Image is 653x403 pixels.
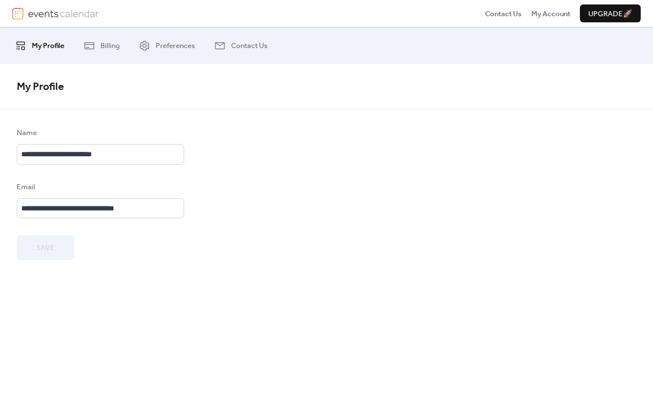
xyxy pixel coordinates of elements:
span: Billing [100,40,119,51]
div: Name [17,127,182,138]
a: My Account [531,8,570,19]
span: Contact Us [485,8,522,20]
span: Upgrade 🚀 [588,8,632,20]
div: Email [17,181,182,193]
a: My Profile [7,31,73,59]
span: My Profile [17,76,64,97]
a: Billing [75,31,128,59]
span: My Account [531,8,570,20]
a: Preferences [131,31,203,59]
img: logotype [28,7,99,20]
span: Contact Us [231,40,267,51]
img: logo [12,7,23,20]
span: Preferences [156,40,195,51]
span: My Profile [32,40,64,51]
a: Contact Us [206,31,276,59]
a: Contact Us [485,8,522,19]
button: Upgrade🚀 [580,4,641,22]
